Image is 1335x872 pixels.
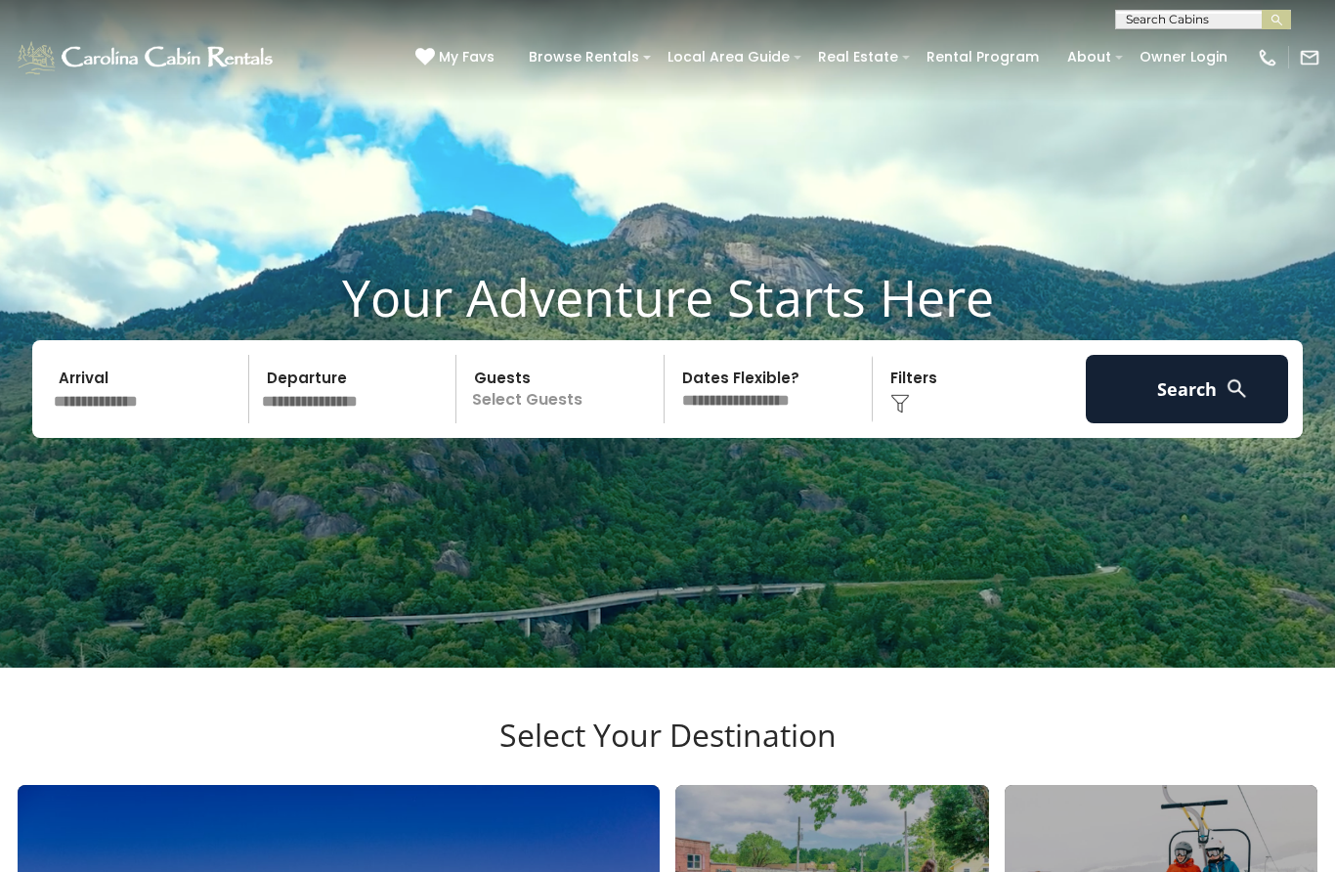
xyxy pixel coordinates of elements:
a: About [1057,42,1121,72]
h3: Select Your Destination [15,717,1320,785]
a: Local Area Guide [658,42,799,72]
a: Real Estate [808,42,908,72]
a: Browse Rentals [519,42,649,72]
img: filter--v1.png [890,394,910,414]
p: Select Guests [462,355,664,423]
span: My Favs [439,47,495,67]
a: Rental Program [917,42,1049,72]
a: Owner Login [1130,42,1237,72]
a: My Favs [415,47,499,68]
img: phone-regular-white.png [1257,47,1278,68]
button: Search [1086,355,1288,423]
img: search-regular-white.png [1225,376,1249,401]
h1: Your Adventure Starts Here [15,267,1320,327]
img: White-1-1-2.png [15,38,279,77]
img: mail-regular-white.png [1299,47,1320,68]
